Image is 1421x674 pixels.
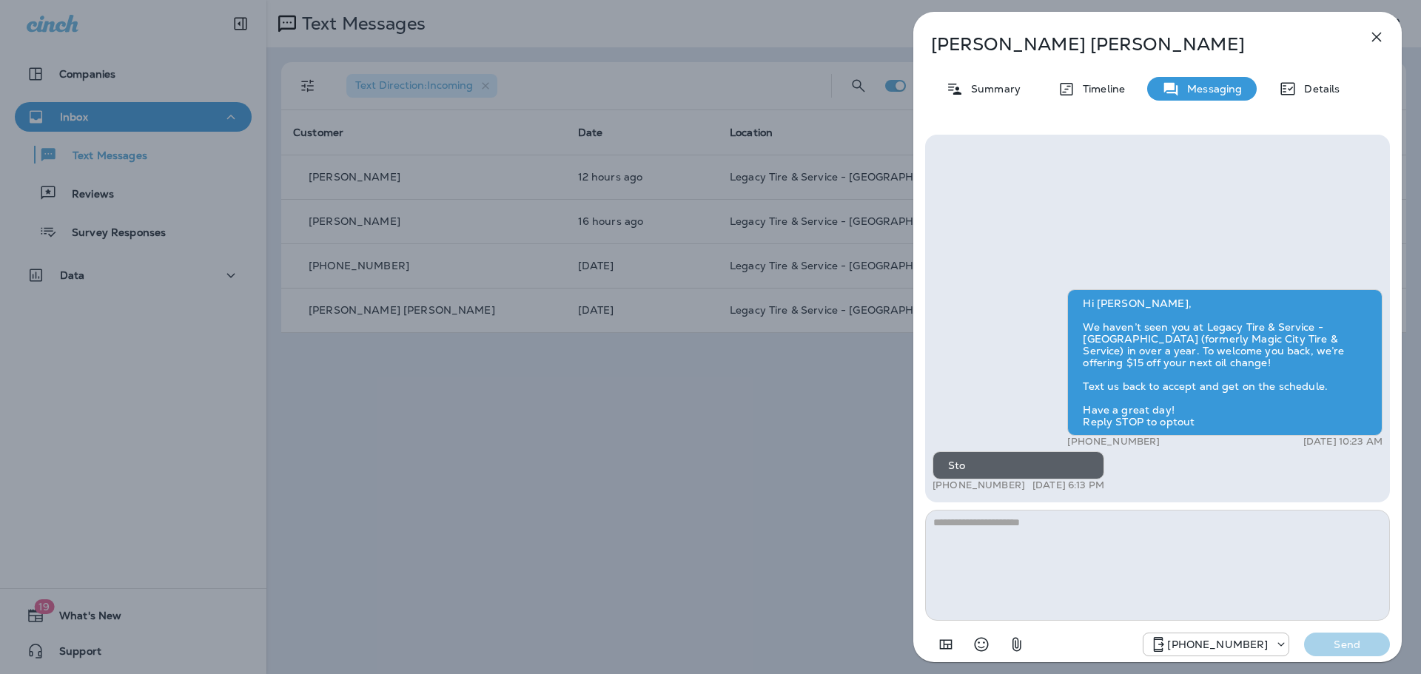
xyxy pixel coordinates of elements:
[1067,289,1383,436] div: Hi [PERSON_NAME], We haven’t seen you at Legacy Tire & Service - [GEOGRAPHIC_DATA] (formerly Magi...
[1180,83,1242,95] p: Messaging
[1067,436,1160,448] p: [PHONE_NUMBER]
[1303,436,1383,448] p: [DATE] 10:23 AM
[967,630,996,659] button: Select an emoji
[933,451,1104,479] div: Sto
[1075,83,1125,95] p: Timeline
[964,83,1021,95] p: Summary
[931,630,961,659] button: Add in a premade template
[931,34,1335,55] p: [PERSON_NAME] [PERSON_NAME]
[1143,636,1289,653] div: +1 (205) 606-2088
[1297,83,1340,95] p: Details
[933,479,1025,491] p: [PHONE_NUMBER]
[1032,479,1104,491] p: [DATE] 6:13 PM
[1167,638,1268,650] p: [PHONE_NUMBER]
